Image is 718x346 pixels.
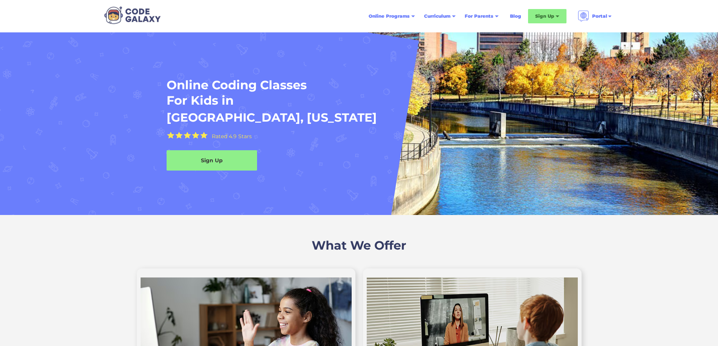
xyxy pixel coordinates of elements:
[592,12,607,20] div: Portal
[167,77,492,108] h1: Online Coding Classes For Kids in
[175,132,183,139] img: Yellow Star - the Code Galaxy
[167,157,257,164] div: Sign Up
[528,9,566,23] div: Sign Up
[200,132,208,139] img: Yellow Star - the Code Galaxy
[364,9,419,23] div: Online Programs
[573,8,617,25] div: Portal
[465,12,493,20] div: For Parents
[535,12,554,20] div: Sign Up
[419,9,460,23] div: Curriculum
[192,132,199,139] img: Yellow Star - the Code Galaxy
[505,9,526,23] a: Blog
[460,9,503,23] div: For Parents
[212,134,252,139] div: Rated 4.9 Stars
[184,132,191,139] img: Yellow Star - the Code Galaxy
[167,110,377,125] h1: [GEOGRAPHIC_DATA], [US_STATE]
[424,12,450,20] div: Curriculum
[167,132,175,139] img: Yellow Star - the Code Galaxy
[369,12,410,20] div: Online Programs
[167,150,257,171] a: Sign Up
